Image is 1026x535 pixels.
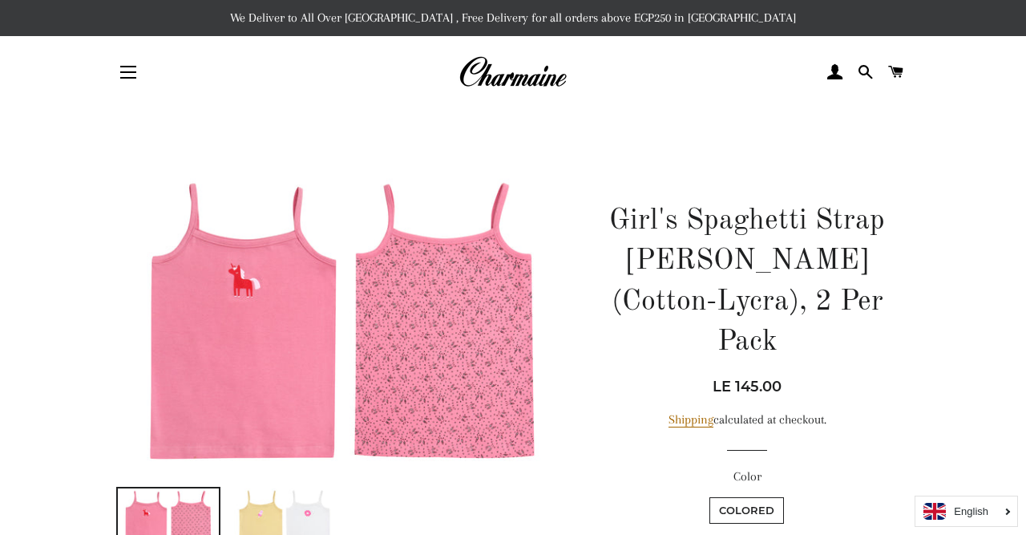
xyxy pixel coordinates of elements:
img: Charmaine Egypt [458,55,567,90]
a: Shipping [669,412,713,428]
label: Colored [709,497,784,524]
h1: Girl's Spaghetti Strap [PERSON_NAME] (Cotton-Lycra), 2 Per Pack [605,201,890,363]
a: English [923,503,1009,520]
span: LE 145.00 [713,378,782,395]
label: Color [605,467,890,487]
img: Girl's Spaghetti Strap Cami Vest (Cotton-Lycra), 2 Per Pack [116,172,569,474]
i: English [954,506,988,517]
div: calculated at checkout. [605,410,890,430]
